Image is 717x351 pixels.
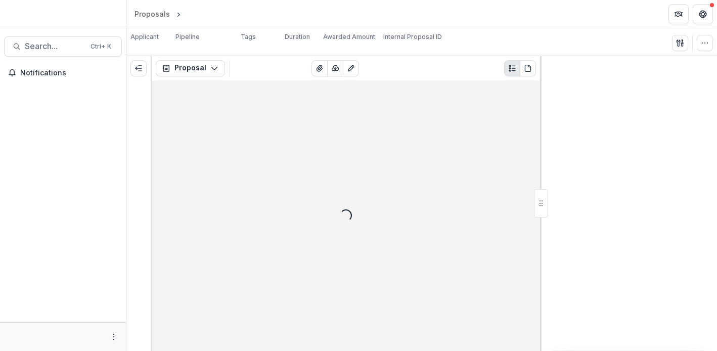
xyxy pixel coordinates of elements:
[156,60,225,76] button: Proposal
[4,65,122,81] button: Notifications
[241,32,256,41] p: Tags
[130,7,174,21] a: Proposals
[285,32,310,41] p: Duration
[383,32,442,41] p: Internal Proposal ID
[504,60,520,76] button: Plaintext view
[4,36,122,57] button: Search...
[693,4,713,24] button: Get Help
[135,9,170,19] div: Proposals
[108,331,120,343] button: More
[343,60,359,76] button: Edit as form
[311,60,328,76] button: View Attached Files
[25,41,84,51] span: Search...
[20,69,118,77] span: Notifications
[520,60,536,76] button: PDF view
[130,32,159,41] p: Applicant
[323,32,375,41] p: Awarded Amount
[88,41,113,52] div: Ctrl + K
[175,32,200,41] p: Pipeline
[130,7,226,21] nav: breadcrumb
[668,4,689,24] button: Partners
[130,60,147,76] button: Expand left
